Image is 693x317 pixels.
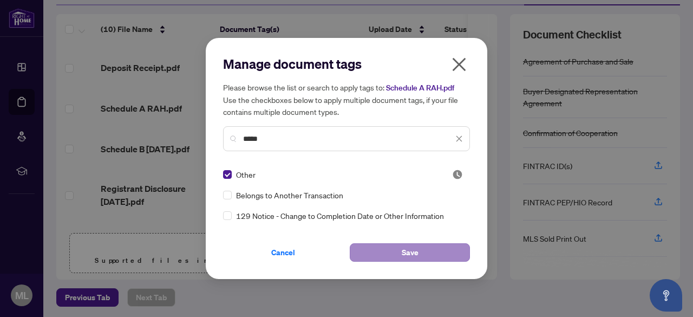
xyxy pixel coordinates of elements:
span: Other [236,169,256,180]
span: Belongs to Another Transaction [236,189,343,201]
span: 129 Notice - Change to Completion Date or Other Information [236,210,444,222]
span: close [455,135,463,143]
button: Open asap [650,279,682,312]
img: status [452,169,463,180]
span: Save [402,244,419,261]
button: Cancel [223,243,343,262]
span: Schedule A RAH.pdf [386,83,454,93]
h2: Manage document tags [223,55,470,73]
button: Save [350,243,470,262]
span: close [450,56,468,73]
h5: Please browse the list or search to apply tags to: Use the checkboxes below to apply multiple doc... [223,81,470,118]
span: Pending Review [452,169,463,180]
span: Cancel [271,244,295,261]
